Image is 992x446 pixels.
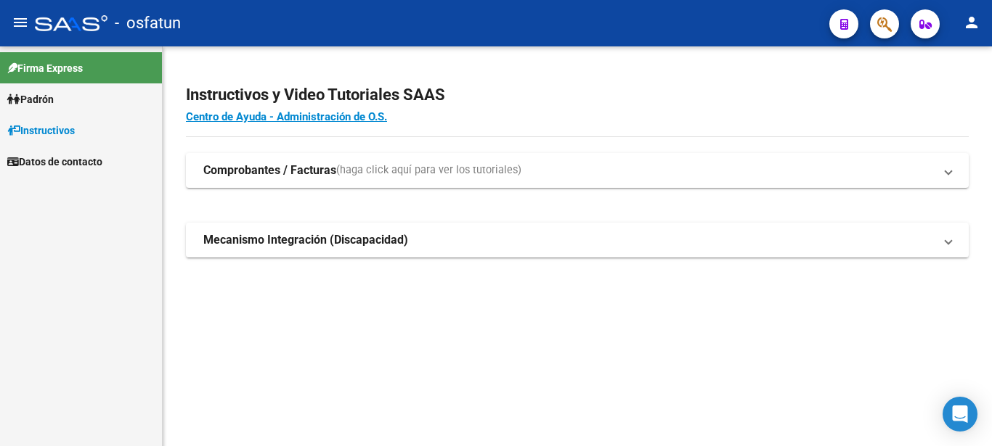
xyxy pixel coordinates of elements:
[963,14,980,31] mat-icon: person
[186,110,387,123] a: Centro de Ayuda - Administración de O.S.
[12,14,29,31] mat-icon: menu
[943,397,977,431] div: Open Intercom Messenger
[186,81,969,109] h2: Instructivos y Video Tutoriales SAAS
[7,123,75,139] span: Instructivos
[203,232,408,248] strong: Mecanismo Integración (Discapacidad)
[186,223,969,257] mat-expansion-panel-header: Mecanismo Integración (Discapacidad)
[7,91,54,107] span: Padrón
[115,7,181,39] span: - osfatun
[7,154,102,170] span: Datos de contacto
[7,60,83,76] span: Firma Express
[203,162,336,178] strong: Comprobantes / Facturas
[186,153,969,188] mat-expansion-panel-header: Comprobantes / Facturas(haga click aquí para ver los tutoriales)
[336,162,521,178] span: (haga click aquí para ver los tutoriales)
